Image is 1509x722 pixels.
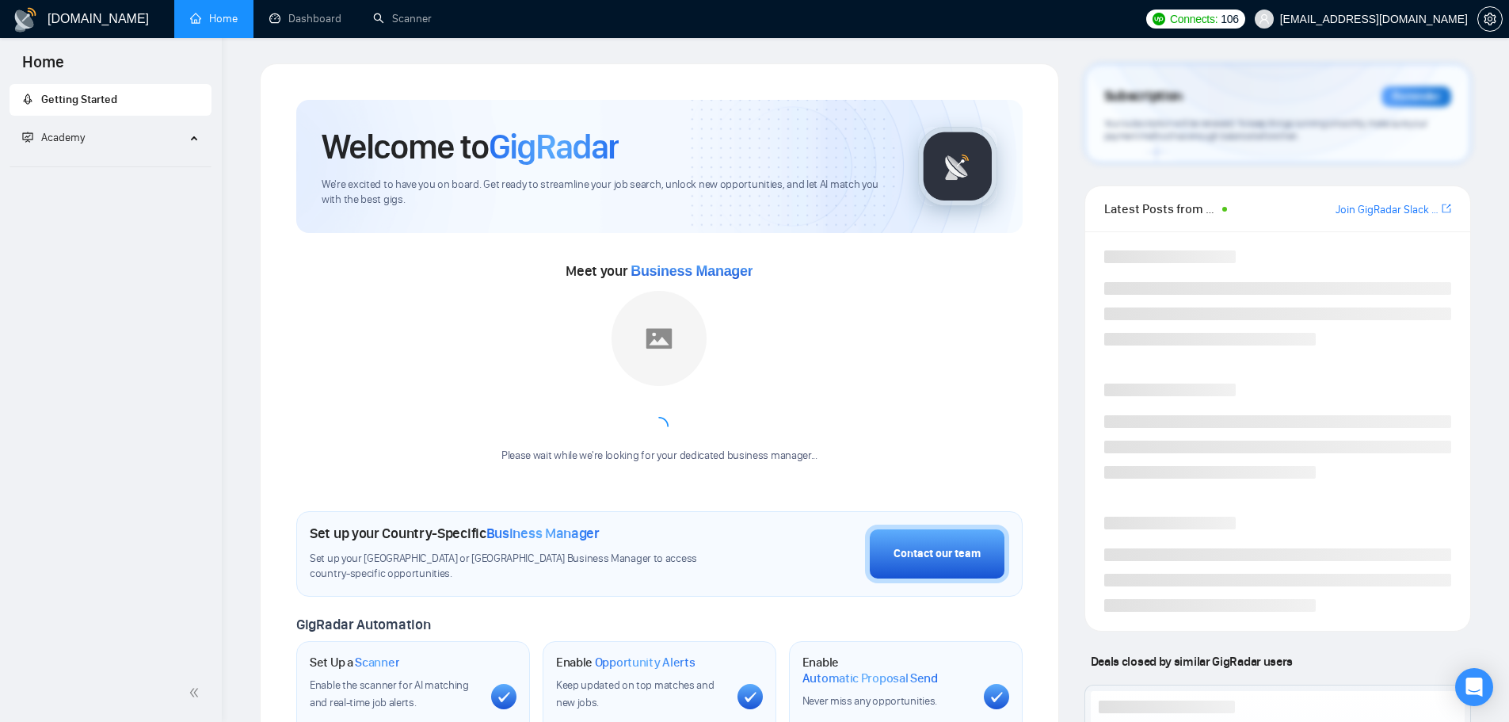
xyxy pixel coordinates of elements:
[650,417,669,436] span: loading
[1104,199,1217,219] span: Latest Posts from the GigRadar Community
[22,132,33,143] span: fund-projection-screen
[13,7,38,32] img: logo
[486,525,600,542] span: Business Manager
[1259,13,1270,25] span: user
[310,552,730,582] span: Set up your [GEOGRAPHIC_DATA] or [GEOGRAPHIC_DATA] Business Manager to access country-specific op...
[1455,668,1493,706] div: Open Intercom Messenger
[355,655,399,670] span: Scanner
[1336,201,1439,219] a: Join GigRadar Slack Community
[556,678,714,709] span: Keep updated on top matches and new jobs.
[489,125,619,168] span: GigRadar
[802,694,937,708] span: Never miss any opportunities.
[802,655,971,686] h1: Enable
[310,655,399,670] h1: Set Up a
[10,84,211,116] li: Getting Started
[1221,10,1238,28] span: 106
[41,93,117,106] span: Getting Started
[22,94,33,105] span: rocket
[1478,13,1502,25] span: setting
[322,178,893,208] span: We're excited to have you on board. Get ready to streamline your job search, unlock new opportuni...
[310,678,469,709] span: Enable the scanner for AI matching and real-time job alerts.
[1477,6,1503,32] button: setting
[492,449,827,464] div: Please wait while we're looking for your dedicated business manager...
[1104,117,1427,143] span: Your subscription will be renewed. To keep things running smoothly, make sure your payment method...
[1477,13,1503,25] a: setting
[1170,10,1217,28] span: Connects:
[322,125,619,168] h1: Welcome to
[373,12,432,25] a: searchScanner
[296,616,430,633] span: GigRadar Automation
[1442,201,1451,216] a: export
[566,262,753,280] span: Meet your
[802,670,938,686] span: Automatic Proposal Send
[41,131,85,144] span: Academy
[1104,83,1183,110] span: Subscription
[918,127,997,206] img: gigradar-logo.png
[10,51,77,84] span: Home
[631,263,753,279] span: Business Manager
[190,12,238,25] a: homeHome
[1381,86,1451,107] div: Reminder
[10,160,211,170] li: Academy Homepage
[1442,202,1451,215] span: export
[612,291,707,386] img: placeholder.png
[1084,648,1299,675] span: Deals closed by similar GigRadar users
[189,685,204,701] span: double-left
[310,525,600,542] h1: Set up your Country-Specific
[865,525,1009,583] button: Contact our team
[894,545,981,563] div: Contact our team
[269,12,341,25] a: dashboardDashboard
[556,655,695,670] h1: Enable
[1153,13,1165,25] img: upwork-logo.png
[22,131,85,144] span: Academy
[595,655,695,670] span: Opportunity Alerts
